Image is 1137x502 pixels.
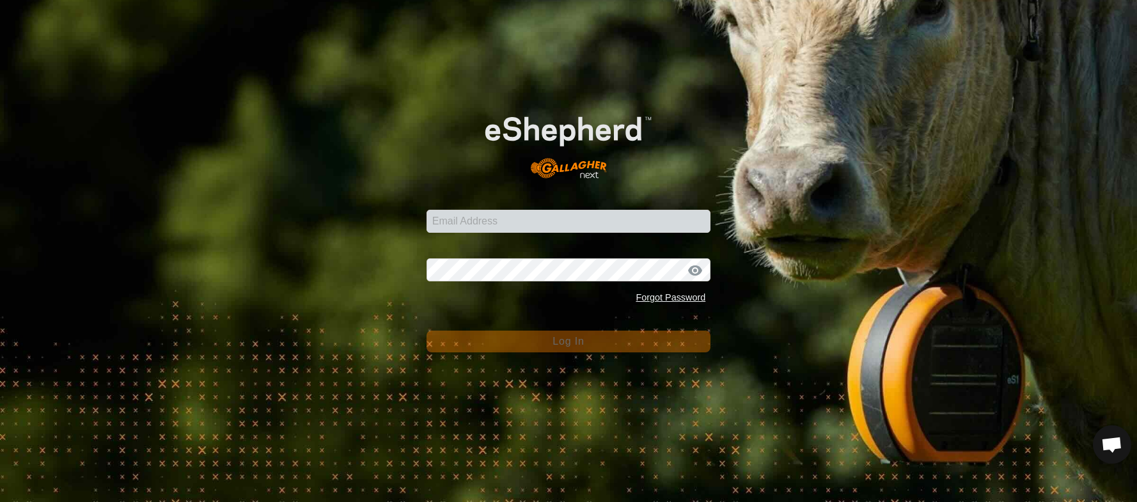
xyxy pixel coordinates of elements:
span: Log In [553,336,584,347]
button: Log In [427,331,711,352]
a: Forgot Password [636,292,705,302]
input: Email Address [427,210,711,233]
div: Open chat [1093,425,1131,464]
img: E-shepherd Logo [455,93,682,190]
